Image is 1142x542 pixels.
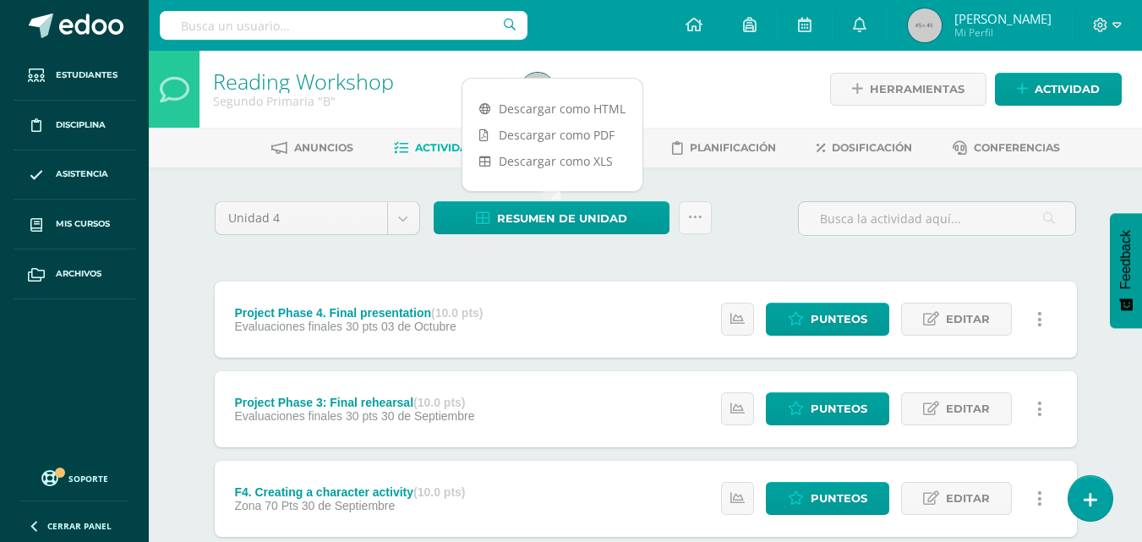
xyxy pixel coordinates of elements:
a: Archivos [14,249,135,299]
span: Editar [946,483,990,514]
a: Actividades [394,134,489,162]
span: 30 de Septiembre [302,499,396,512]
span: Mi Perfil [954,25,1052,40]
a: Conferencias [953,134,1060,162]
a: Soporte [20,466,128,489]
a: Anuncios [271,134,353,162]
span: Unidad 4 [228,202,374,234]
span: Disciplina [56,118,106,132]
input: Busca un usuario... [160,11,527,40]
a: Asistencia [14,151,135,200]
span: Evaluaciones finales 30 pts [234,409,378,423]
span: Resumen de unidad [497,203,627,234]
a: Punteos [766,392,889,425]
span: Archivos [56,267,101,281]
strong: (10.0 pts) [413,396,465,409]
span: Zona 70 Pts [234,499,298,512]
span: Punteos [811,304,867,335]
span: Editar [946,393,990,424]
a: Punteos [766,303,889,336]
a: Descargar como XLS [462,148,642,174]
a: Reading Workshop [213,67,394,96]
div: Segundo Primaria 'B' [213,93,500,109]
span: Planificación [690,141,776,154]
span: Soporte [68,473,108,485]
span: 30 de Septiembre [381,409,475,423]
a: Disciplina [14,101,135,151]
span: Editar [946,304,990,335]
span: Punteos [811,483,867,514]
div: F4. Creating a character activity [234,485,465,499]
span: Herramientas [870,74,964,105]
button: Feedback - Mostrar encuesta [1110,213,1142,328]
a: Resumen de unidad [434,201,669,234]
a: Punteos [766,482,889,515]
input: Busca la actividad aquí... [799,202,1075,235]
span: Anuncios [294,141,353,154]
a: Unidad 4 [216,202,419,234]
span: Dosificación [832,141,912,154]
span: Feedback [1118,230,1134,289]
a: Dosificación [817,134,912,162]
h1: Reading Workshop [213,69,500,93]
a: Planificación [672,134,776,162]
div: Project Phase 3: Final rehearsal [234,396,474,409]
a: Estudiantes [14,51,135,101]
span: Estudiantes [56,68,117,82]
a: Descargar como HTML [462,96,642,122]
a: Descargar como PDF [462,122,642,148]
img: 45x45 [908,8,942,42]
a: Actividad [995,73,1122,106]
span: Actividades [415,141,489,154]
a: Mis cursos [14,200,135,249]
img: 45x45 [521,73,555,107]
a: Herramientas [830,73,986,106]
span: Evaluaciones finales 30 pts [234,320,378,333]
span: Asistencia [56,167,108,181]
span: [PERSON_NAME] [954,10,1052,27]
span: Cerrar panel [47,520,112,532]
span: Actividad [1035,74,1100,105]
strong: (10.0 pts) [413,485,465,499]
span: Conferencias [974,141,1060,154]
span: Mis cursos [56,217,110,231]
span: 03 de Octubre [381,320,456,333]
span: Punteos [811,393,867,424]
div: Project Phase 4. Final presentation [234,306,483,320]
strong: (10.0 pts) [431,306,483,320]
